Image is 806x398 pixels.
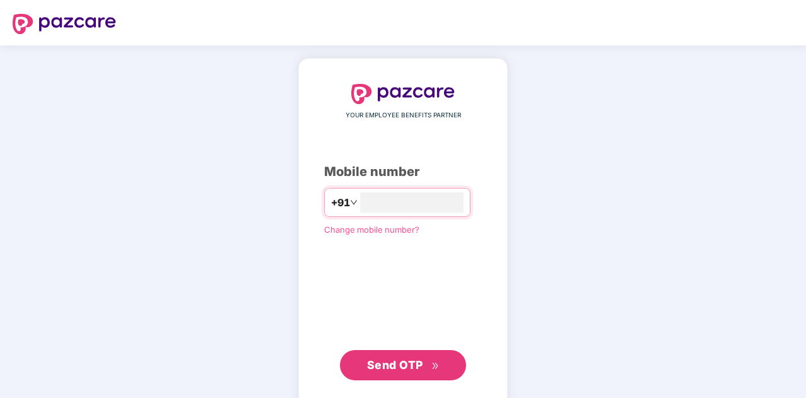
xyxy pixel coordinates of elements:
img: logo [13,14,116,34]
span: down [350,199,358,206]
span: +91 [331,195,350,211]
span: Send OTP [367,358,423,372]
span: double-right [431,362,440,370]
div: Mobile number [324,162,482,182]
button: Send OTPdouble-right [340,350,466,380]
img: logo [351,84,455,104]
span: YOUR EMPLOYEE BENEFITS PARTNER [346,110,461,120]
a: Change mobile number? [324,225,419,235]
